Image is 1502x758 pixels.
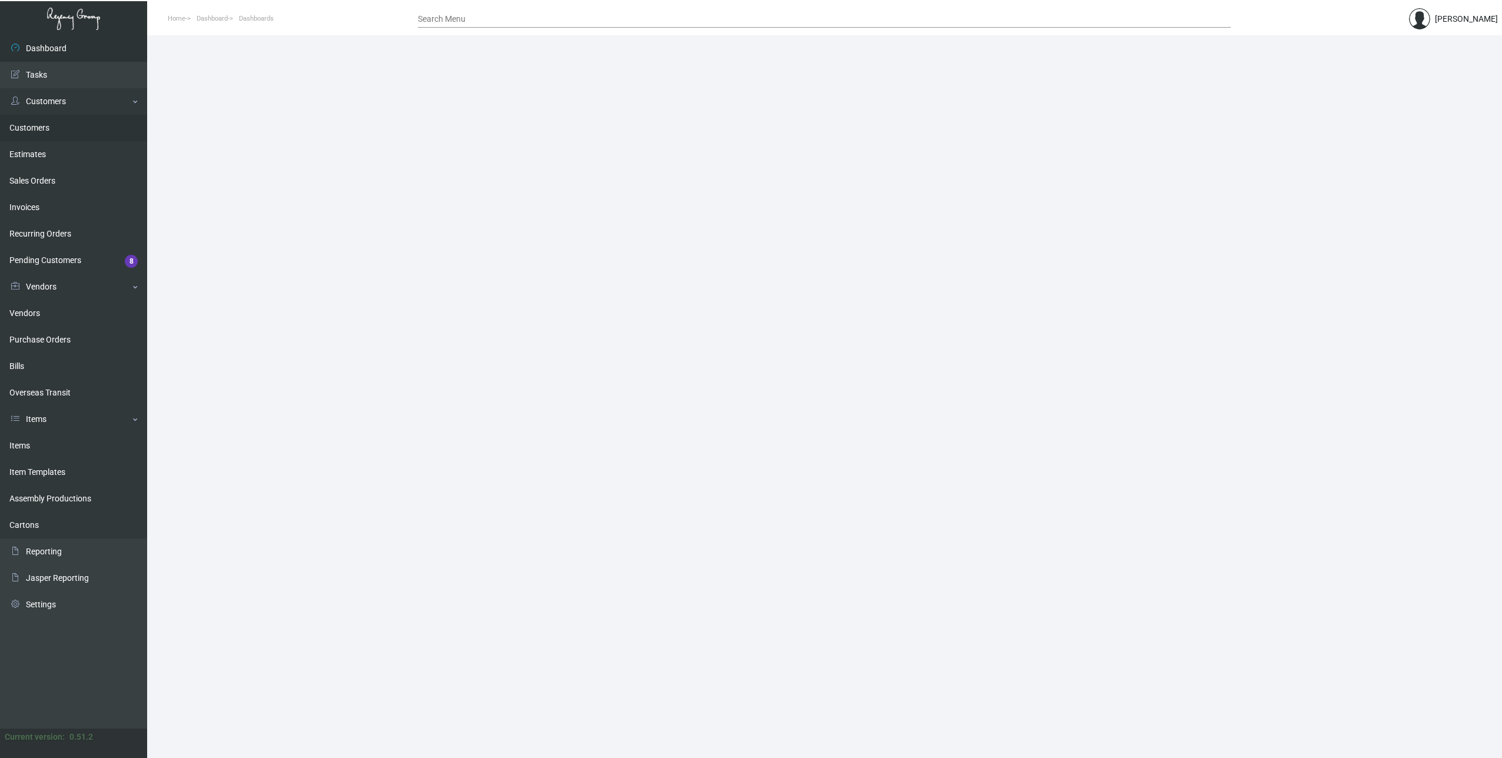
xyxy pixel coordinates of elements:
img: admin@bootstrapmaster.com [1409,8,1430,29]
span: Home [168,15,185,22]
div: 0.51.2 [69,731,93,743]
span: Dashboards [239,15,274,22]
div: [PERSON_NAME] [1435,13,1498,25]
div: Current version: [5,731,65,743]
span: Dashboard [197,15,228,22]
